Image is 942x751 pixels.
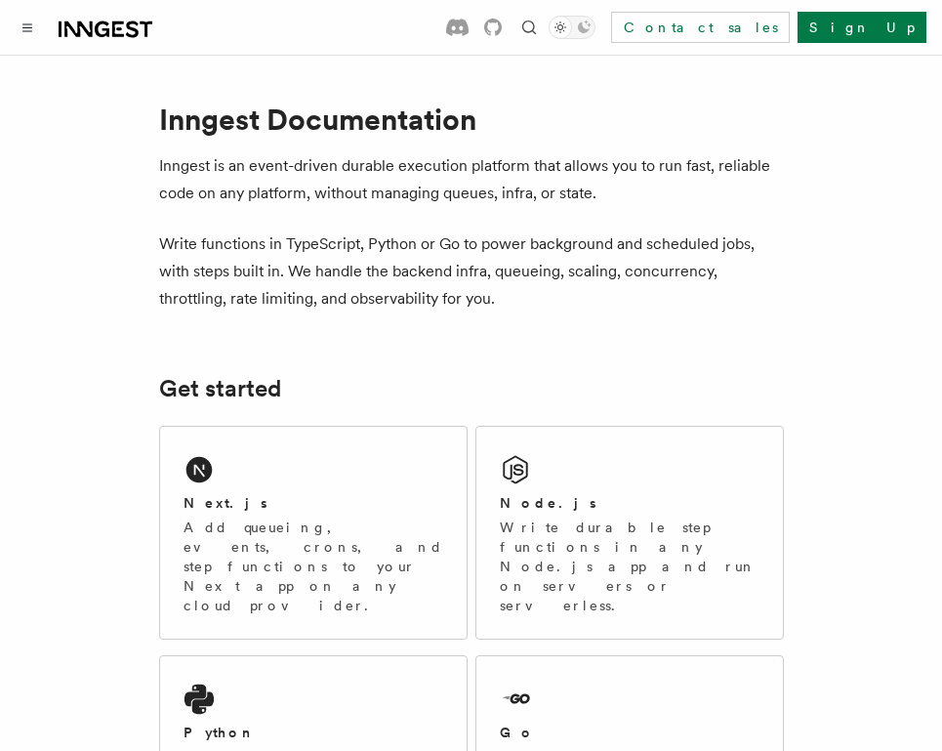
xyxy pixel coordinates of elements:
[159,102,784,137] h1: Inngest Documentation
[611,12,790,43] a: Contact sales
[500,493,596,513] h2: Node.js
[159,426,468,640] a: Next.jsAdd queueing, events, crons, and step functions to your Next app on any cloud provider.
[159,375,281,402] a: Get started
[798,12,926,43] a: Sign Up
[159,152,784,207] p: Inngest is an event-driven durable execution platform that allows you to run fast, reliable code ...
[500,723,535,742] h2: Go
[16,16,39,39] button: Toggle navigation
[475,426,784,640] a: Node.jsWrite durable step functions in any Node.js app and run on servers or serverless.
[184,493,267,513] h2: Next.js
[500,518,759,615] p: Write durable step functions in any Node.js app and run on servers or serverless.
[517,16,541,39] button: Find something...
[159,230,784,313] p: Write functions in TypeScript, Python or Go to power background and scheduled jobs, with steps bu...
[549,16,595,39] button: Toggle dark mode
[184,723,256,742] h2: Python
[184,518,443,615] p: Add queueing, events, crons, and step functions to your Next app on any cloud provider.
